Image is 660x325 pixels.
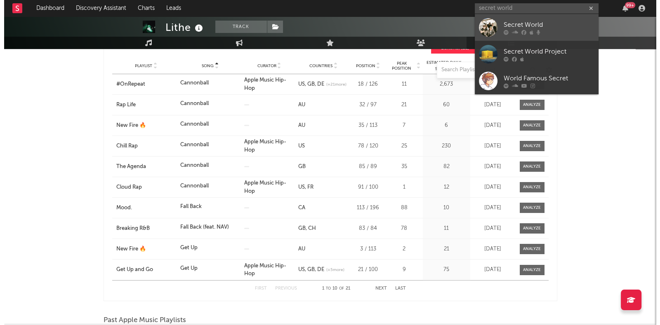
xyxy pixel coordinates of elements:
[294,205,301,210] a: CA
[384,266,417,274] div: 9
[240,180,282,194] a: Apple Music Hip-Hop
[176,141,205,149] div: Cannonball
[384,122,417,130] div: 7
[176,182,205,190] div: Cannonball
[112,142,172,150] a: Chill Rap
[112,101,172,109] a: Rap Life
[500,73,590,83] div: World Famous Secret
[468,142,509,150] div: [DATE]
[468,122,509,130] div: [DATE]
[294,82,301,87] a: US
[211,21,263,33] button: Track
[294,164,302,169] a: GB
[301,267,311,272] a: GB
[349,224,379,233] div: 83 / 84
[322,82,342,88] span: (+ 21 more)
[468,80,509,89] div: [DATE]
[468,101,509,109] div: [DATE]
[240,77,282,91] a: Apple Music Hip-Hop
[621,2,631,8] div: 99 +
[349,163,379,171] div: 85 / 89
[352,63,371,68] span: Position
[471,3,594,14] input: Search for artists
[500,47,590,56] div: Secret World Project
[421,122,464,130] div: 6
[294,246,301,252] a: AU
[305,63,328,68] span: Countries
[161,21,201,34] div: Lithe
[294,143,301,149] a: US
[294,102,301,108] a: AU
[301,185,309,190] a: FR
[468,245,509,253] div: [DATE]
[384,204,417,212] div: 88
[349,245,379,253] div: 3 / 113
[349,266,379,274] div: 21 / 100
[309,284,355,294] div: 1 10 21
[349,204,379,212] div: 113 / 196
[131,63,148,68] span: Playlist
[176,203,198,211] div: Fall Back
[112,224,172,233] a: Breaking R&B
[240,139,282,153] strong: Apple Music Hip-Hop
[112,163,172,171] div: The Agenda
[294,123,301,128] a: AU
[468,266,509,274] div: [DATE]
[384,142,417,150] div: 25
[349,142,379,150] div: 78 / 120
[112,183,172,192] a: Cloud Rap
[384,183,417,192] div: 1
[421,183,464,192] div: 12
[471,68,594,94] a: World Famous Secret
[240,263,282,277] a: Apple Music Hip-Hop
[112,122,172,130] a: New Fire 🔥
[421,224,464,233] div: 11
[421,101,464,109] div: 60
[384,163,417,171] div: 35
[468,163,509,171] div: [DATE]
[176,244,193,252] div: Get Up
[468,224,509,233] div: [DATE]
[349,101,379,109] div: 32 / 97
[421,163,464,171] div: 82
[471,41,594,68] a: Secret World Project
[112,245,172,253] a: New Fire 🔥
[322,287,327,290] span: to
[384,80,417,89] div: 11
[112,80,172,89] a: #OnRepeat
[471,14,594,41] a: Secret World
[176,223,225,231] div: Fall Back (feat. NAV)
[371,286,383,291] button: Next
[421,245,464,253] div: 21
[421,60,459,72] span: Estimated Daily Streams
[349,80,379,89] div: 18 / 126
[112,266,172,274] div: Get Up and Go
[421,266,464,274] div: 75
[421,142,464,150] div: 230
[176,100,205,108] div: Cannonball
[112,204,172,212] a: Mood.
[384,224,417,233] div: 78
[311,82,320,87] a: DE
[468,204,509,212] div: [DATE]
[311,267,320,272] a: DE
[302,226,312,231] a: CH
[176,161,205,170] div: Cannonball
[349,122,379,130] div: 35 / 113
[421,204,464,212] div: 10
[391,286,402,291] button: Last
[335,287,340,290] span: of
[322,267,340,273] span: (+ 5 more)
[433,62,536,78] input: Search Playlists/Charts
[618,5,624,12] button: 99+
[468,183,509,192] div: [DATE]
[384,245,417,253] div: 2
